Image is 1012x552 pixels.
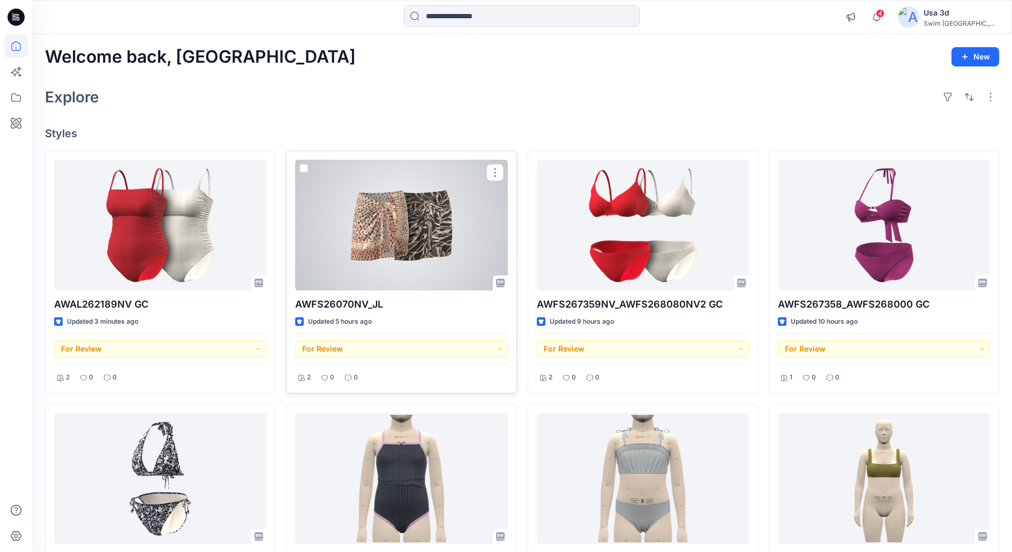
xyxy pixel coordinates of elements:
[66,372,70,383] p: 2
[295,160,507,290] a: AWFS26070NV_JL
[537,297,749,312] p: AWFS267359NV_AWFS268080NV2 GC
[54,160,266,290] a: AWAL262189NV GC
[308,316,372,327] p: Updated 5 hours ago
[113,372,117,383] p: 0
[835,372,839,383] p: 0
[45,47,356,67] h2: Welcome back, [GEOGRAPHIC_DATA]
[45,127,999,140] h4: Styles
[778,160,990,290] a: AWFS267358_AWFS268000 GC
[572,372,576,383] p: 0
[876,9,884,18] span: 4
[354,372,358,383] p: 0
[549,372,552,383] p: 2
[790,372,792,383] p: 1
[45,88,99,106] h2: Explore
[54,413,266,544] a: AWFS267277-1_AWFS268075-1 JZ
[89,372,93,383] p: 0
[791,316,858,327] p: Updated 10 hours ago
[330,372,334,383] p: 0
[295,413,507,544] a: PIDE735Y6
[307,372,311,383] p: 2
[54,297,266,312] p: AWAL262189NV GC
[898,6,919,28] img: avatar
[924,6,999,19] div: Usa 3d
[537,413,749,544] a: PID710EP3_dt
[595,372,599,383] p: 0
[812,372,816,383] p: 0
[924,19,999,27] div: Swim [GEOGRAPHIC_DATA]
[550,316,614,327] p: Updated 9 hours ago
[951,47,999,66] button: New
[778,297,990,312] p: AWFS267358_AWFS268000 GC
[67,316,138,327] p: Updated 3 minutes ago
[778,413,990,544] a: ATSS267127NV JZ
[295,297,507,312] p: AWFS26070NV_JL
[537,160,749,290] a: AWFS267359NV_AWFS268080NV2 GC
